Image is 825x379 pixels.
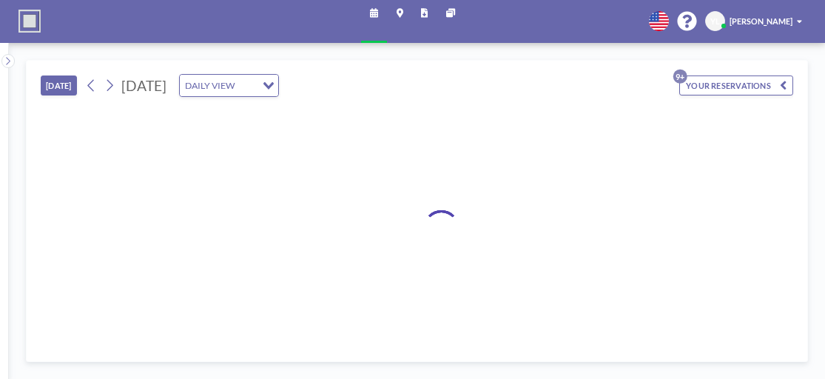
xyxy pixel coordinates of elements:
span: YL [710,16,720,26]
input: Search for option [239,78,254,93]
p: 9+ [673,70,687,84]
span: [DATE] [121,77,166,94]
button: [DATE] [41,76,77,95]
img: organization-logo [18,10,41,33]
button: YOUR RESERVATIONS9+ [679,76,793,95]
span: [PERSON_NAME] [730,16,792,26]
div: Search for option [180,75,278,95]
span: DAILY VIEW [183,78,238,93]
